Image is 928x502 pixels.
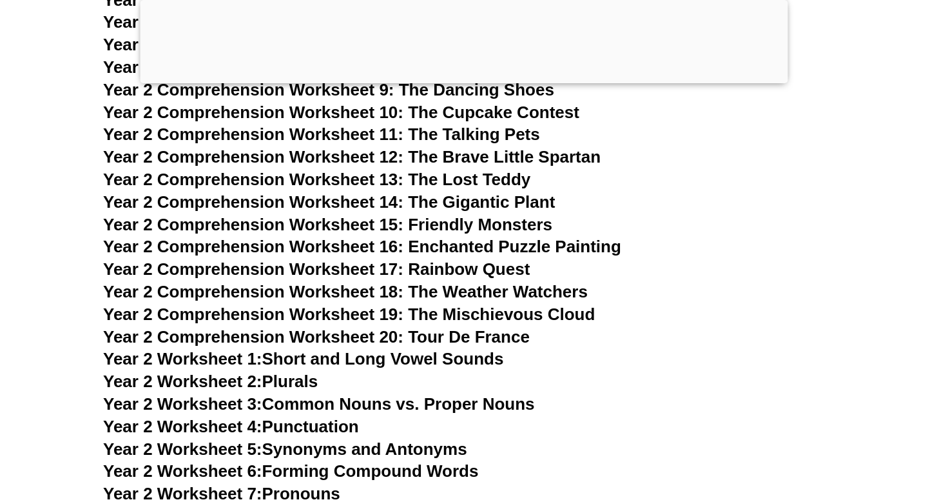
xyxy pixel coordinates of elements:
[103,259,530,279] a: Year 2 Comprehension Worksheet 17: Rainbow Quest
[103,305,595,324] a: Year 2 Comprehension Worksheet 19: The Mischievous Cloud
[103,103,579,122] a: Year 2 Comprehension Worksheet 10: The Cupcake Contest
[103,417,262,436] span: Year 2 Worksheet 4:
[103,282,588,301] a: Year 2 Comprehension Worksheet 18: The Weather Watchers
[103,417,359,436] a: Year 2 Worksheet 4:Punctuation
[707,356,928,502] iframe: Chat Widget
[103,439,467,459] a: Year 2 Worksheet 5:Synonyms and Antonyms
[103,439,262,459] span: Year 2 Worksheet 5:
[103,349,503,368] a: Year 2 Worksheet 1:Short and Long Vowel Sounds
[103,35,394,54] span: Year 2 Comprehension Worksheet 7:
[103,147,601,166] a: Year 2 Comprehension Worksheet 12: The Brave Little Spartan
[103,372,318,391] a: Year 2 Worksheet 2:Plurals
[103,237,621,256] a: Year 2 Comprehension Worksheet 16: Enchanted Puzzle Painting
[103,461,478,481] a: Year 2 Worksheet 6:Forming Compound Words
[103,35,517,54] a: Year 2 Comprehension Worksheet 7: Choose Wisely
[103,394,262,414] span: Year 2 Worksheet 3:
[103,327,530,346] a: Year 2 Comprehension Worksheet 20: Tour De France
[103,372,262,391] span: Year 2 Worksheet 2:
[103,80,554,99] a: Year 2 Comprehension Worksheet 9: The Dancing Shoes
[103,394,535,414] a: Year 2 Worksheet 3:Common Nouns vs. Proper Nouns
[103,349,262,368] span: Year 2 Worksheet 1:
[103,192,555,212] a: Year 2 Comprehension Worksheet 14: The Gigantic Plant
[103,461,262,481] span: Year 2 Worksheet 6:
[103,12,595,32] a: Year 2 Comprehension Worksheet 6: It's a bird!? It's a plane!?
[103,215,552,234] a: Year 2 Comprehension Worksheet 15: Friendly Monsters
[103,57,518,77] a: Year 2 Comprehension Worksheet 8: Magic Crayons
[103,125,540,144] a: Year 2 Comprehension Worksheet 11: The Talking Pets
[103,170,530,189] a: Year 2 Comprehension Worksheet 13: The Lost Teddy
